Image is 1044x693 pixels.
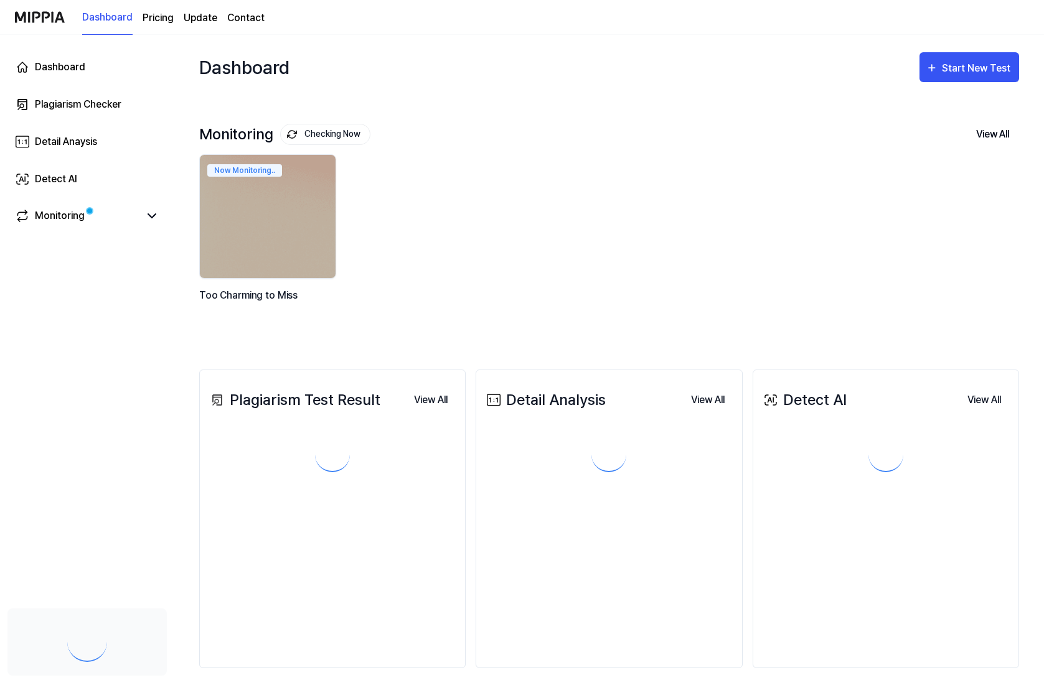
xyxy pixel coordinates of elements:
[35,172,77,187] div: Detect AI
[7,90,167,119] a: Plagiarism Checker
[199,154,339,332] a: Now Monitoring..backgroundIamgeToo Charming to Miss
[942,60,1013,77] div: Start New Test
[199,124,370,145] div: Monitoring
[199,47,289,87] div: Dashboard
[287,129,297,139] img: monitoring Icon
[35,97,121,112] div: Plagiarism Checker
[404,388,458,412] button: View All
[207,164,282,177] div: Now Monitoring..
[957,387,1011,412] a: View All
[7,127,167,157] a: Detail Anaysis
[761,389,847,411] div: Detect AI
[143,11,174,26] a: Pricing
[7,52,167,82] a: Dashboard
[404,387,458,412] a: View All
[184,11,217,26] a: Update
[82,1,133,35] a: Dashboard
[207,389,380,411] div: Plagiarism Test Result
[919,52,1019,82] button: Start New Test
[681,387,735,412] a: View All
[200,155,336,278] img: backgroundIamge
[681,388,735,412] button: View All
[957,388,1011,412] button: View All
[35,134,97,149] div: Detail Anaysis
[7,164,167,194] a: Detect AI
[280,124,370,145] button: Checking Now
[484,389,606,411] div: Detail Analysis
[966,121,1019,147] button: View All
[35,208,85,223] div: Monitoring
[199,287,339,319] div: Too Charming to Miss
[15,208,139,223] a: Monitoring
[35,60,85,75] div: Dashboard
[227,11,265,26] a: Contact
